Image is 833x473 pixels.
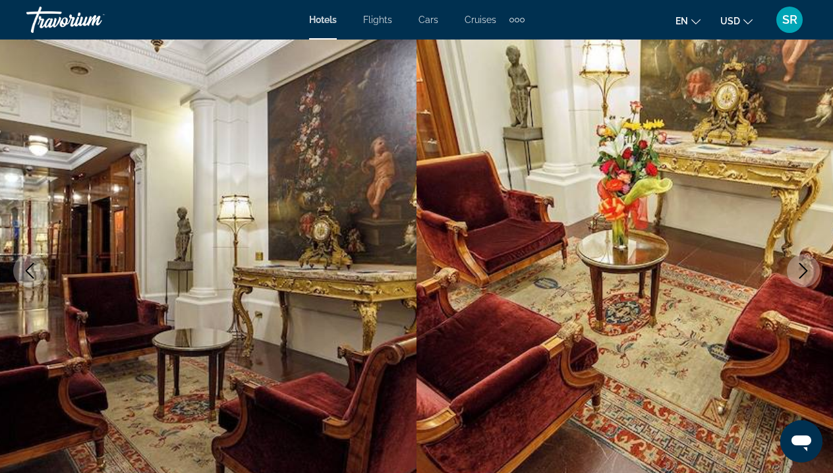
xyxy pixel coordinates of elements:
[26,3,158,37] a: Travorium
[720,16,740,26] span: USD
[13,254,46,287] button: Previous image
[782,13,797,26] span: SR
[675,11,701,30] button: Change language
[780,420,822,462] iframe: Кнопка запуска окна обмена сообщениями
[309,14,337,25] a: Hotels
[720,11,753,30] button: Change currency
[418,14,438,25] a: Cars
[772,6,807,34] button: User Menu
[675,16,688,26] span: en
[363,14,392,25] a: Flights
[465,14,496,25] a: Cruises
[509,9,525,30] button: Extra navigation items
[787,254,820,287] button: Next image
